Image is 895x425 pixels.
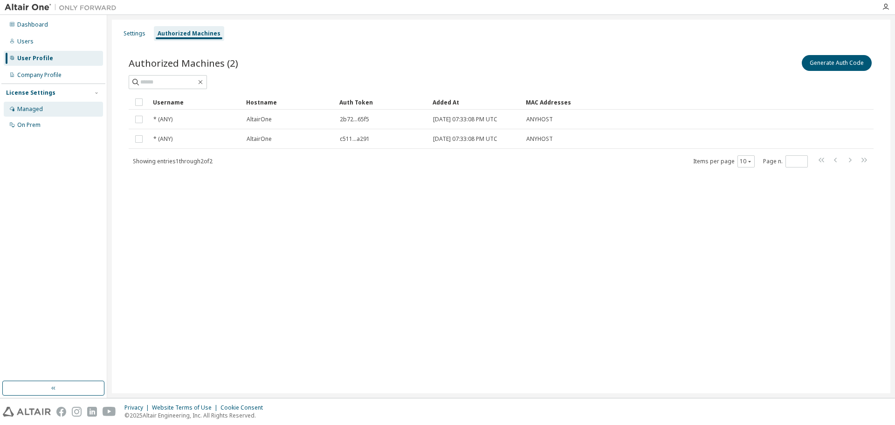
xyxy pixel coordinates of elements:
span: [DATE] 07:33:08 PM UTC [433,135,497,143]
div: Website Terms of Use [152,404,220,411]
img: youtube.svg [103,407,116,417]
div: Added At [433,95,518,110]
div: Company Profile [17,71,62,79]
span: ANYHOST [526,135,553,143]
span: * (ANY) [153,116,172,123]
span: Authorized Machines (2) [129,56,238,70]
img: Altair One [5,3,121,12]
span: Items per page [693,155,755,167]
div: MAC Addresses [526,95,776,110]
span: 2b72...65f5 [340,116,369,123]
div: Hostname [246,95,332,110]
button: Generate Auth Code [802,55,872,71]
div: Dashboard [17,21,48,28]
div: License Settings [6,89,55,97]
button: 10 [740,158,752,165]
span: AltairOne [247,116,272,123]
span: ANYHOST [526,116,553,123]
span: * (ANY) [153,135,172,143]
span: Page n. [763,155,808,167]
p: © 2025 Altair Engineering, Inc. All Rights Reserved. [124,411,268,419]
span: [DATE] 07:33:08 PM UTC [433,116,497,123]
img: facebook.svg [56,407,66,417]
div: User Profile [17,55,53,62]
div: Users [17,38,34,45]
div: Auth Token [339,95,425,110]
div: Cookie Consent [220,404,268,411]
div: Privacy [124,404,152,411]
div: Settings [124,30,145,37]
div: Authorized Machines [158,30,220,37]
span: Showing entries 1 through 2 of 2 [133,157,213,165]
span: AltairOne [247,135,272,143]
div: On Prem [17,121,41,129]
img: altair_logo.svg [3,407,51,417]
div: Username [153,95,239,110]
span: c511...a291 [340,135,370,143]
div: Managed [17,105,43,113]
img: instagram.svg [72,407,82,417]
img: linkedin.svg [87,407,97,417]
